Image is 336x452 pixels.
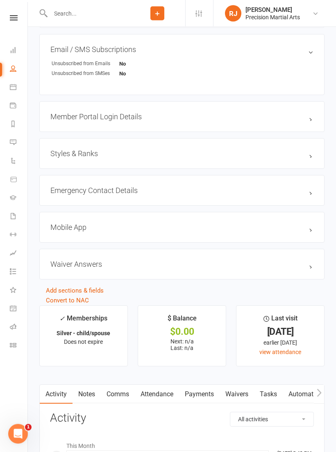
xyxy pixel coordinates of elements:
div: Unsubscribed from Emails [52,60,119,68]
a: Activity [40,385,73,404]
input: Search... [48,8,129,19]
div: [PERSON_NAME] [245,6,300,14]
i: ✓ [59,315,65,323]
a: Payments [179,385,220,404]
a: Notes [73,385,101,404]
a: Waivers [220,385,254,404]
p: Next: n/a Last: n/a [145,338,218,352]
a: Payments [10,97,28,116]
strong: No [119,71,126,77]
div: $0.00 [145,328,218,336]
a: Attendance [135,385,179,404]
a: Add sections & fields [46,287,104,295]
h3: Styles & Ranks [50,150,313,158]
h3: Emergency Contact Details [50,186,313,195]
a: view attendance [259,349,301,356]
strong: No [119,61,126,67]
div: Last visit [263,313,297,328]
a: Reports [10,116,28,134]
div: earlier [DATE] [244,338,317,348]
h3: Waiver Answers [50,260,313,269]
div: Memberships [59,313,107,329]
a: Comms [101,385,135,404]
span: Does not expire [64,339,103,345]
h3: Activity [50,412,314,425]
a: What's New [10,282,28,300]
h3: Member Portal Login Details [50,113,313,121]
div: [DATE] [244,328,317,336]
li: This Month [50,438,314,451]
a: Assessments [10,245,28,263]
h3: Mobile App [50,223,313,232]
div: Precision Martial Arts [245,14,300,21]
a: Convert to NAC [46,297,89,304]
div: Unsubscribed from SMSes [52,70,119,78]
a: Roll call kiosk mode [10,318,28,337]
a: General attendance kiosk mode [10,300,28,318]
div: $ Balance [168,313,197,328]
a: Calendar [10,79,28,97]
span: 1 [25,424,32,431]
div: RJ [225,5,241,22]
strong: Silver - child/spouse [57,330,110,337]
a: People [10,60,28,79]
iframe: Intercom live chat [8,424,28,444]
h3: Email / SMS Subscriptions [50,45,313,54]
a: Product Sales [10,171,28,189]
a: Tasks [254,385,283,404]
a: Class kiosk mode [10,337,28,355]
a: Dashboard [10,42,28,60]
a: Automations [283,385,331,404]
